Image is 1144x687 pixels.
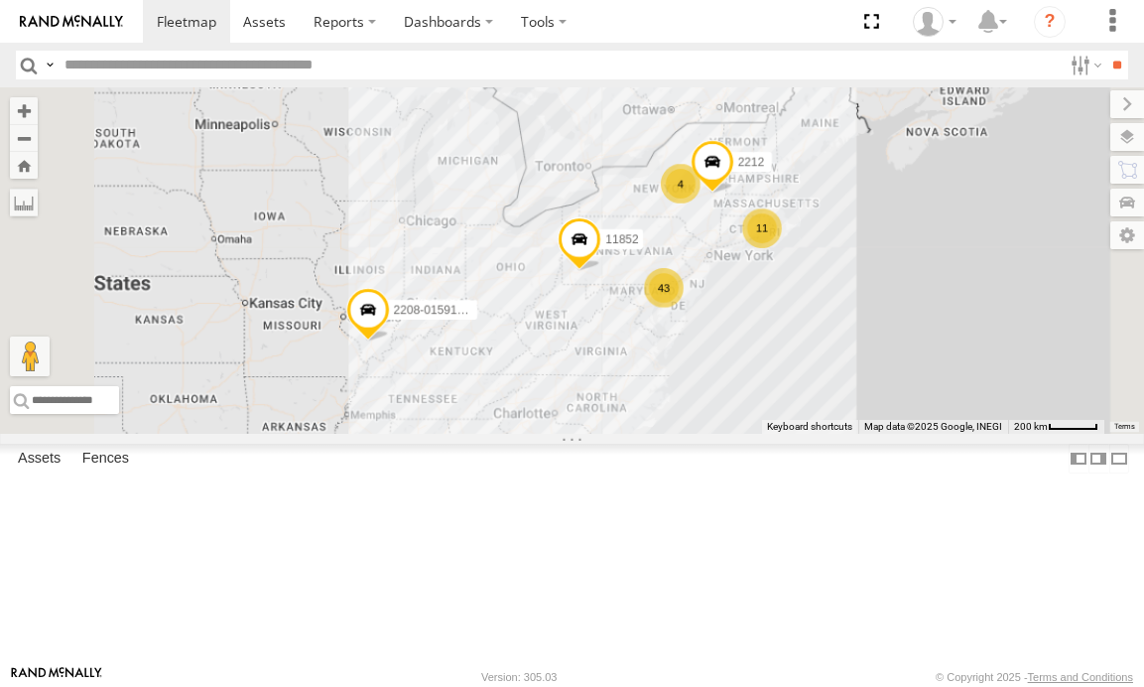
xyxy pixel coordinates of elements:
label: Hide Summary Table [1109,444,1129,473]
button: Zoom out [10,124,38,152]
img: rand-logo.svg [20,15,123,29]
button: Map Scale: 200 km per 47 pixels [1008,420,1104,434]
label: Fences [72,445,139,473]
span: 2208-015910002284753 [393,303,523,317]
button: Keyboard shortcuts [767,420,852,434]
button: Drag Pegman onto the map to open Street View [10,337,50,376]
label: Dock Summary Table to the Left [1069,444,1088,473]
label: Dock Summary Table to the Right [1088,444,1108,473]
span: 2212 [737,155,764,169]
label: Assets [8,445,70,473]
div: ryan phillips [906,7,963,37]
label: Map Settings [1110,221,1144,249]
span: Map data ©2025 Google, INEGI [864,421,1002,432]
div: © Copyright 2025 - [936,671,1133,683]
label: Search Query [42,51,58,79]
span: 200 km [1014,421,1048,432]
button: Zoom in [10,97,38,124]
div: 4 [661,164,700,204]
a: Visit our Website [11,667,102,687]
div: 43 [644,268,684,308]
div: Version: 305.03 [481,671,557,683]
label: Measure [10,189,38,216]
i: ? [1034,6,1066,38]
button: Zoom Home [10,152,38,179]
label: Search Filter Options [1063,51,1105,79]
a: Terms and Conditions [1028,671,1133,683]
a: Terms [1114,423,1135,431]
div: 11 [742,208,782,248]
span: 11852 [605,232,638,246]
